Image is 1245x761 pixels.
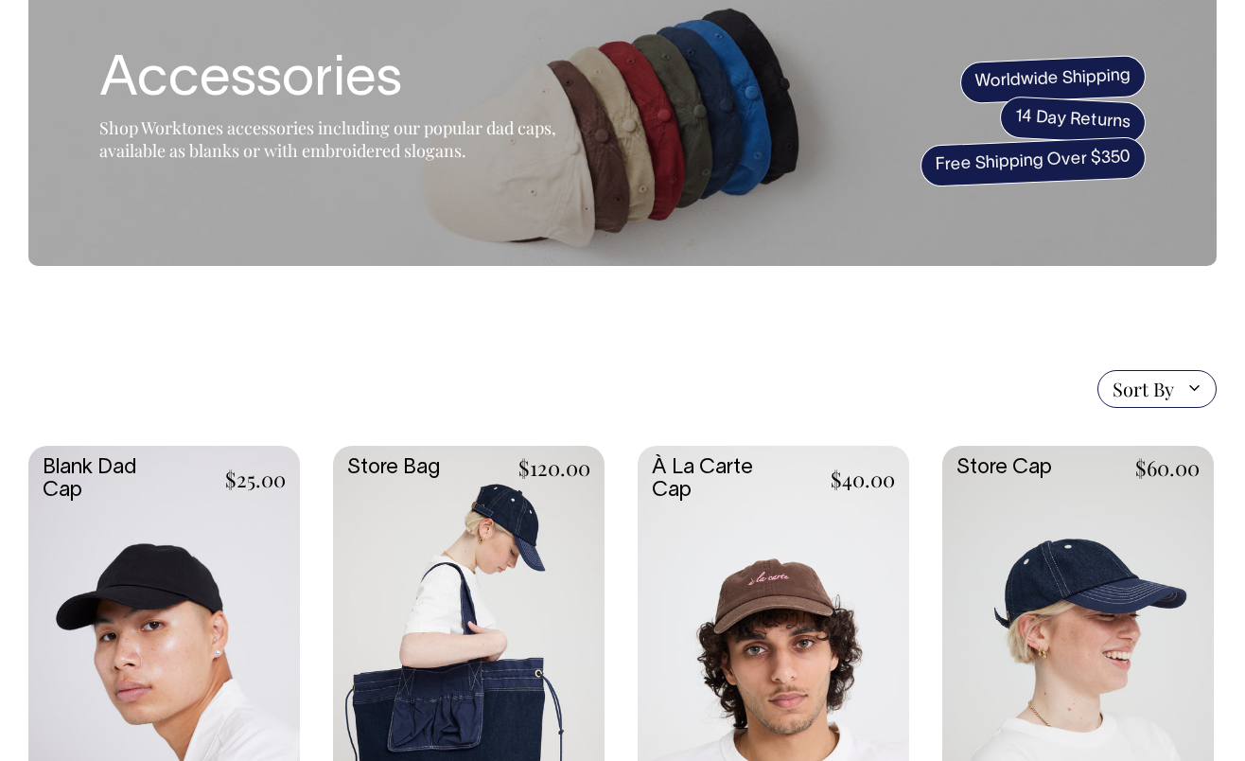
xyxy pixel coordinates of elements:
span: 14 Day Returns [999,96,1147,145]
span: Sort By [1113,378,1174,400]
span: Worldwide Shipping [959,54,1147,103]
span: Free Shipping Over $350 [920,136,1147,187]
span: Shop Worktones accessories including our popular dad caps, available as blanks or with embroidere... [99,116,556,162]
h1: Accessories [99,51,572,112]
